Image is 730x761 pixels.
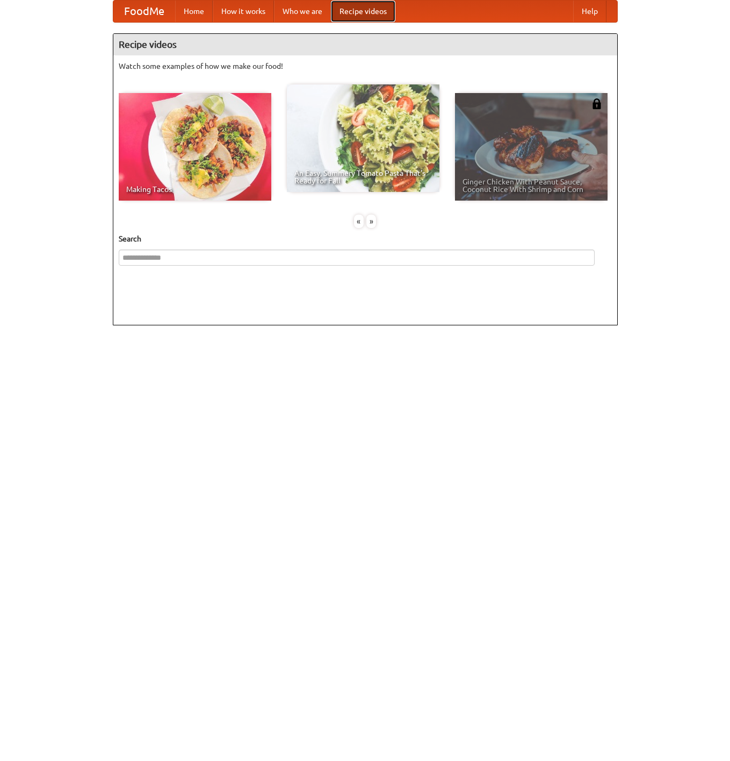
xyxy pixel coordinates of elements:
a: How it works [213,1,274,22]
div: » [366,215,376,228]
img: 483408.png [591,98,602,109]
h4: Recipe videos [113,34,617,55]
a: FoodMe [113,1,175,22]
span: An Easy, Summery Tomato Pasta That's Ready for Fall [294,169,432,184]
a: Making Tacos [119,93,271,201]
span: Making Tacos [126,186,264,193]
a: Home [175,1,213,22]
div: « [354,215,364,228]
a: Help [573,1,606,22]
a: An Easy, Summery Tomato Pasta That's Ready for Fall [287,84,439,192]
a: Recipe videos [331,1,395,22]
h5: Search [119,233,612,244]
a: Who we are [274,1,331,22]
p: Watch some examples of how we make our food! [119,61,612,72]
